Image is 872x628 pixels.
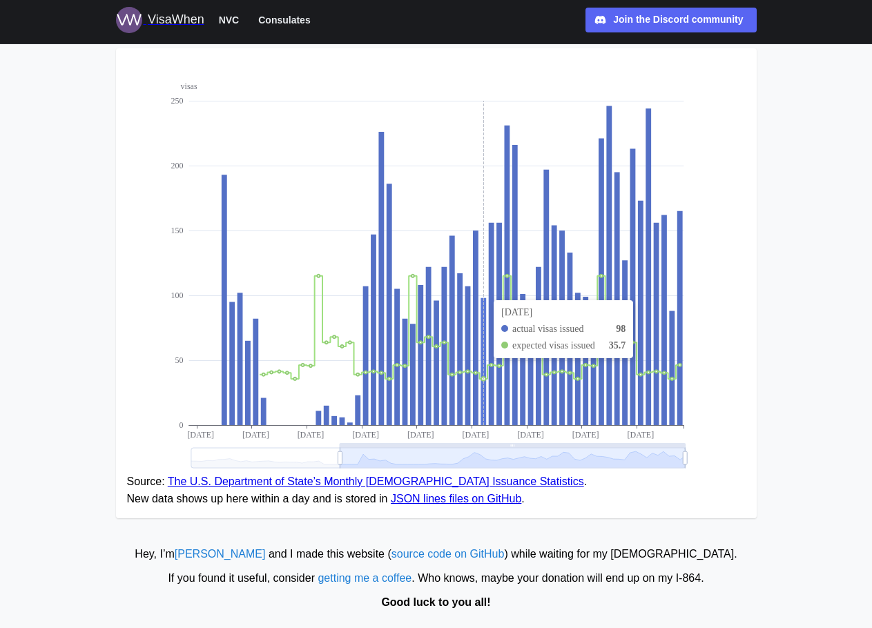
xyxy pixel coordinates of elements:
button: Consulates [252,11,316,29]
text: [DATE] [627,430,654,440]
a: Join the Discord community [585,8,757,32]
div: If you found it useful, consider . Who knows, maybe your donation will end up on my I‑864. [7,570,865,587]
a: getting me a coffee [318,572,411,584]
span: NVC [219,12,240,28]
text: 0 [179,420,183,430]
div: VisaWhen [148,10,204,30]
button: NVC [213,11,246,29]
span: Consulates [258,12,310,28]
img: Logo for VisaWhen [116,7,142,33]
text: [DATE] [297,430,324,440]
div: Good luck to you all! [7,594,865,611]
a: The U.S. Department of State’s Monthly [DEMOGRAPHIC_DATA] Issuance Statistics [168,475,584,487]
div: Hey, I’m and I made this website ( ) while waiting for my [DEMOGRAPHIC_DATA]. [7,546,865,563]
text: [DATE] [517,430,544,440]
text: [DATE] [407,430,434,440]
text: 200 [171,161,183,170]
text: [DATE] [572,430,599,440]
div: Join the Discord community [613,12,743,28]
text: 150 [171,226,183,235]
a: [PERSON_NAME] [175,548,266,560]
a: JSON lines files on GitHub [391,493,521,504]
a: Logo for VisaWhen VisaWhen [116,7,204,33]
text: visas [180,81,197,91]
text: [DATE] [187,430,214,440]
text: [DATE] [352,430,379,440]
figcaption: Source: . New data shows up here within a day and is stored in . [127,473,746,508]
text: [DATE] [462,430,489,440]
text: 100 [171,291,183,300]
a: source code on GitHub [391,548,505,560]
text: 50 [175,355,183,365]
text: 250 [171,96,183,106]
text: [DATE] [242,430,269,440]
